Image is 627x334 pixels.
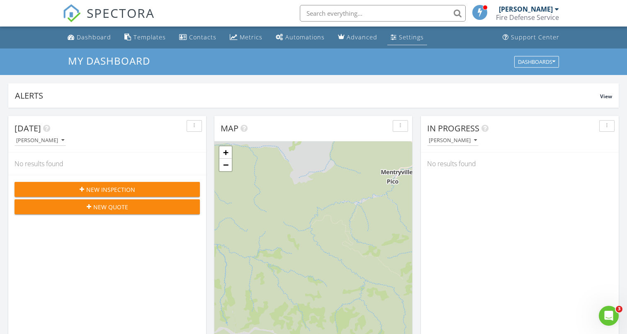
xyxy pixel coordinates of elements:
div: [PERSON_NAME] [499,5,553,13]
div: [PERSON_NAME] [16,138,64,143]
div: Contacts [189,33,216,41]
span: New Inspection [86,185,135,194]
span: View [600,93,612,100]
span: Map [221,123,238,134]
button: [PERSON_NAME] [15,135,66,146]
span: New Quote [93,203,128,211]
div: Settings [399,33,424,41]
a: Automations (Basic) [272,30,328,45]
span: In Progress [427,123,479,134]
a: Contacts [176,30,220,45]
div: Dashboard [77,33,111,41]
img: The Best Home Inspection Software - Spectora [63,4,81,22]
iframe: Intercom live chat [599,306,619,326]
div: Automations [285,33,325,41]
button: [PERSON_NAME] [427,135,479,146]
a: Settings [387,30,427,45]
div: [PERSON_NAME] [429,138,477,143]
input: Search everything... [300,5,466,22]
div: Support Center [511,33,559,41]
div: Templates [134,33,166,41]
div: Dashboards [518,59,555,65]
a: Metrics [226,30,266,45]
a: Zoom out [219,159,232,171]
div: Metrics [240,33,262,41]
span: [DATE] [15,123,41,134]
span: 3 [616,306,622,312]
a: Templates [121,30,169,45]
a: Advanced [335,30,381,45]
button: Dashboards [514,56,559,68]
div: Advanced [347,33,377,41]
div: Alerts [15,90,600,101]
div: No results found [8,152,206,175]
span: My Dashboard [68,54,150,68]
a: SPECTORA [63,11,155,29]
button: New Quote [15,199,200,214]
a: Dashboard [64,30,114,45]
div: No results found [421,152,619,175]
span: SPECTORA [87,4,155,22]
div: Fire Defense Service [496,13,559,22]
a: Zoom in [219,146,232,159]
button: New Inspection [15,182,200,197]
a: Support Center [499,30,563,45]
